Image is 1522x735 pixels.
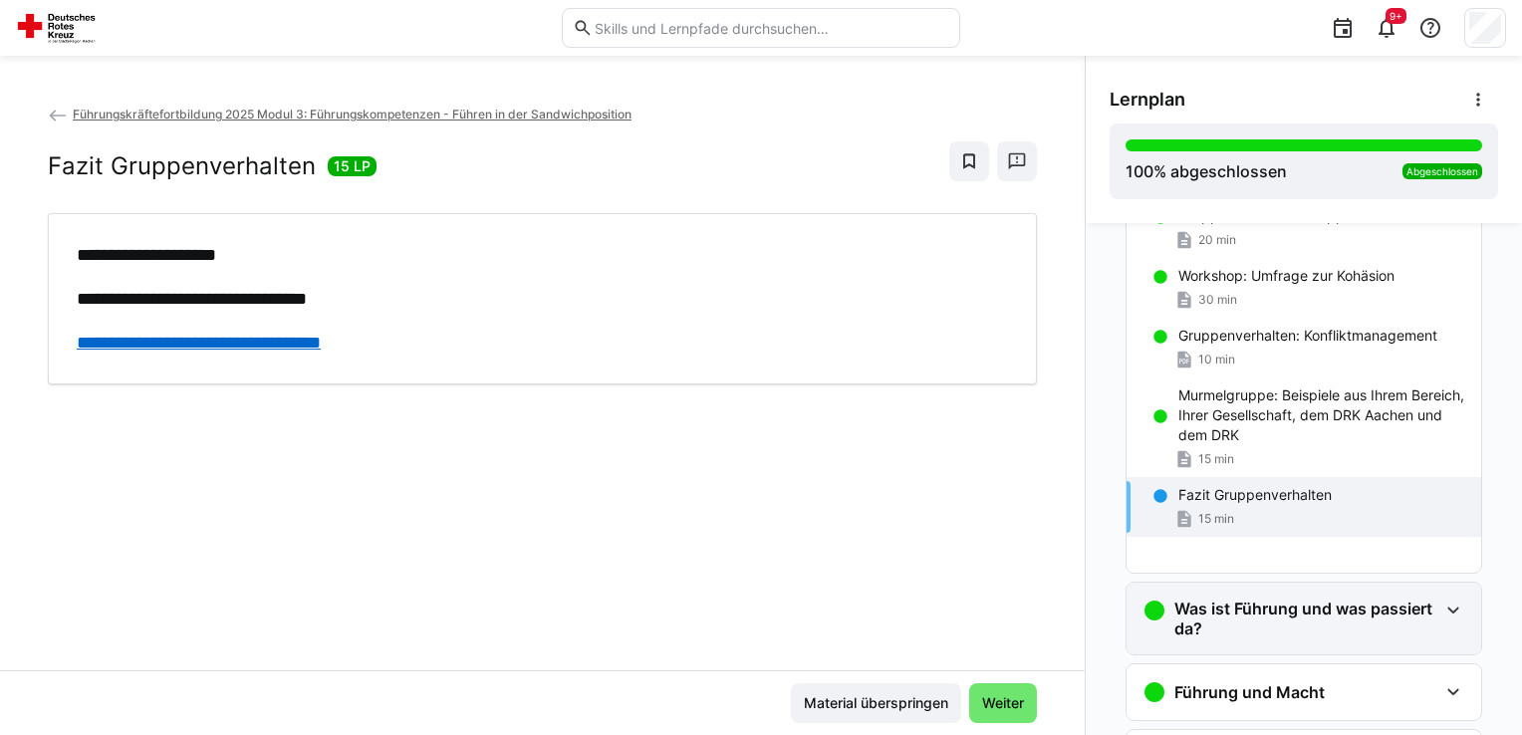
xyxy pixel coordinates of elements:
[1198,292,1237,308] span: 30 min
[1178,385,1465,445] p: Murmelgruppe: Beispiele aus Ihrem Bereich, Ihrer Gesellschaft, dem DRK Aachen und dem DRK
[791,683,961,723] button: Material überspringen
[1126,159,1287,183] div: % abgeschlossen
[1174,599,1437,638] h3: Was ist Führung und was passiert da?
[1198,451,1234,467] span: 15 min
[1198,352,1235,367] span: 10 min
[48,151,316,181] h2: Fazit Gruppenverhalten
[1178,266,1395,286] p: Workshop: Umfrage zur Kohäsion
[1126,161,1153,181] span: 100
[1178,485,1332,505] p: Fazit Gruppenverhalten
[1198,232,1236,248] span: 20 min
[1174,682,1325,702] h3: Führung und Macht
[801,693,951,713] span: Material überspringen
[1406,165,1478,177] span: Abgeschlossen
[1110,89,1185,111] span: Lernplan
[969,683,1037,723] button: Weiter
[979,693,1027,713] span: Weiter
[73,107,632,122] span: Führungskräftefortbildung 2025 Modul 3: Führungskompetenzen - Führen in der Sandwichposition
[593,19,949,37] input: Skills und Lernpfade durchsuchen…
[334,156,371,176] span: 15 LP
[1198,511,1234,527] span: 15 min
[1178,326,1437,346] p: Gruppenverhalten: Konfliktmanagement
[48,107,632,122] a: Führungskräftefortbildung 2025 Modul 3: Führungskompetenzen - Führen in der Sandwichposition
[1390,10,1402,22] span: 9+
